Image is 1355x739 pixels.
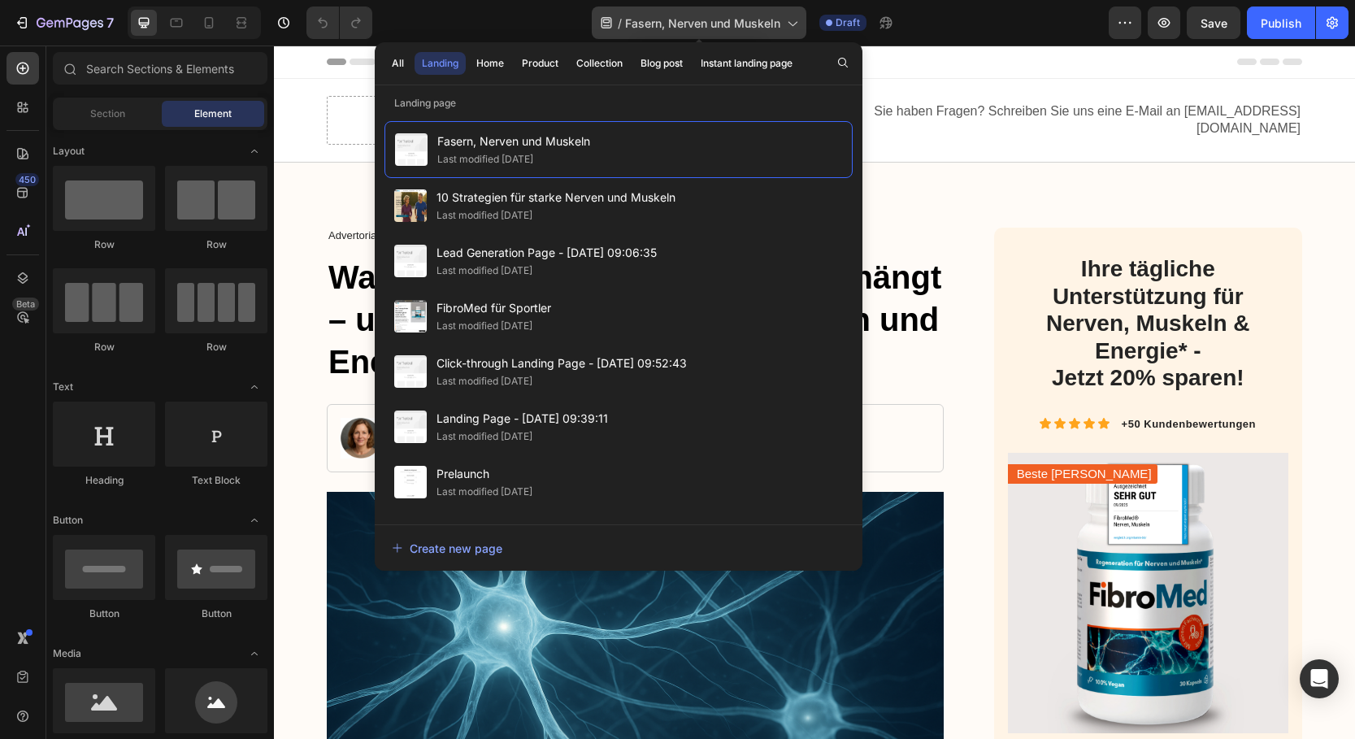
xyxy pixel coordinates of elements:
[743,420,878,437] p: Beste [PERSON_NAME]
[53,473,155,488] div: Heading
[375,95,862,111] p: Landing page
[693,52,800,75] button: Instant landing page
[241,138,267,164] span: Toggle open
[469,52,511,75] button: Home
[53,606,155,621] div: Button
[436,318,532,334] div: Last modified [DATE]
[436,263,532,279] div: Last modified [DATE]
[522,56,558,71] div: Product
[436,188,675,207] span: 10 Strategien für starke Nerven und Muskeln
[437,132,590,151] span: Fasern, Nerven und Muskeln
[633,52,690,75] button: Blog post
[53,646,81,661] span: Media
[836,15,860,30] span: Draft
[618,15,622,32] span: /
[569,52,630,75] button: Collection
[53,380,73,394] span: Text
[67,372,107,413] img: gempages_512470392468669645-e986a485-efc2-45d9-a61c-6d380b8db4e0.png
[165,237,267,252] div: Row
[241,507,267,533] span: Toggle open
[436,243,657,263] span: Lead Generation Page - [DATE] 09:06:35
[437,151,533,167] div: Last modified [DATE]
[53,340,155,354] div: Row
[53,209,670,339] h1: Warum alles im Körper an Fasern hängt – und was das für Nerven, Muskeln und Energie bedeutet.
[701,56,793,71] div: Instant landing page
[600,59,1027,89] span: Sie haben Fragen? Schreiben Sie uns eine E-Mail an [EMAIL_ADDRESS][DOMAIN_NAME]
[422,56,458,71] div: Landing
[515,52,566,75] button: Product
[641,56,683,71] div: Blog post
[392,540,502,557] div: Create new page
[746,208,1001,348] h2: Ihre tägliche Unterstützung für Nerven, Muskeln & Energie* - Jetzt 20% sparen!
[53,52,267,85] input: Search Sections & Elements
[848,372,982,385] span: +50 Kundenbewertungen
[165,473,267,488] div: Text Block
[436,409,608,428] span: Landing Page - [DATE] 09:39:11
[625,15,780,32] span: Fasern, Nerven und Muskeln
[436,373,532,389] div: Last modified [DATE]
[241,641,267,667] span: Toggle open
[122,385,298,402] p: [DATE] von [PERSON_NAME]
[1187,7,1240,39] button: Save
[53,513,83,528] span: Button
[436,464,532,484] span: Prelaunch
[15,173,39,186] div: 450
[391,532,846,564] button: Create new page
[194,107,232,121] span: Element
[384,52,411,75] button: All
[1261,15,1301,32] div: Publish
[436,207,532,224] div: Last modified [DATE]
[392,56,404,71] div: All
[415,52,466,75] button: Landing
[1247,7,1315,39] button: Publish
[436,298,551,318] span: FibroMed für Sportler
[53,144,85,159] span: Layout
[436,354,687,373] span: Click-through Landing Page - [DATE] 09:52:43
[306,7,372,39] div: Undo/Redo
[436,484,532,500] div: Last modified [DATE]
[165,606,267,621] div: Button
[1201,16,1227,30] span: Save
[54,184,668,198] p: Advertorial
[476,56,504,71] div: Home
[90,107,125,121] span: Section
[274,46,1355,739] iframe: Design area
[12,298,39,311] div: Beta
[1300,659,1339,698] div: Open Intercom Messenger
[734,407,1014,688] img: gempages_512470392468669645-c12215ec-5255-4b47-8210-26c97ebe17c0.png
[7,7,121,39] button: 7
[106,13,114,33] p: 7
[436,428,532,445] div: Last modified [DATE]
[165,340,267,354] div: Row
[53,237,155,252] div: Row
[576,56,623,71] div: Collection
[241,374,267,400] span: Toggle open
